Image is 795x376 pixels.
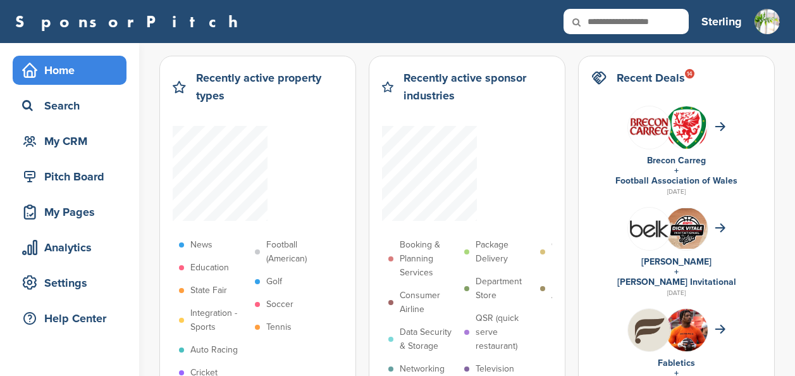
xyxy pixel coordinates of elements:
[190,343,238,357] p: Auto Racing
[591,186,761,197] div: [DATE]
[476,311,534,353] p: QSR (quick serve restaurant)
[476,238,534,266] p: Package Delivery
[19,59,126,82] div: Home
[266,238,324,266] p: Football (American)
[13,56,126,85] a: Home
[476,362,514,376] p: Television
[400,325,458,353] p: Data Security & Storage
[13,127,126,156] a: My CRM
[400,238,458,280] p: Booking & Planning Services
[266,298,293,311] p: Soccer
[628,208,670,250] img: L 1bnuap 400x400
[400,289,458,316] p: Consumer Airline
[19,94,126,117] div: Search
[13,197,126,227] a: My Pages
[19,307,126,330] div: Help Center
[13,162,126,191] a: Pitch Board
[190,261,229,275] p: Education
[685,69,694,78] div: 14
[552,275,610,303] p: Bathroom Appliances
[19,201,126,223] div: My Pages
[13,91,126,120] a: Search
[628,106,670,149] img: Fvoowbej 400x400
[674,266,679,277] a: +
[658,358,695,368] a: Fabletics
[13,304,126,333] a: Help Center
[19,272,126,294] div: Settings
[404,69,552,104] h2: Recently active sponsor industries
[13,268,126,298] a: Settings
[190,306,249,334] p: Integration - Sports
[641,256,712,267] a: [PERSON_NAME]
[665,309,708,360] img: Ja'marr chase
[665,208,708,248] img: Cleanshot 2025 09 07 at 20.31.59 2x
[617,69,685,87] h2: Recent Deals
[19,130,126,153] div: My CRM
[190,238,213,252] p: News
[190,284,227,298] p: State Fair
[19,165,126,188] div: Pitch Board
[196,69,343,104] h2: Recently active property types
[628,309,670,351] img: Hb geub1 400x400
[19,236,126,259] div: Analytics
[552,238,610,266] p: Cleaning products
[266,320,292,334] p: Tennis
[615,175,737,186] a: Football Association of Wales
[617,277,736,287] a: [PERSON_NAME] Invitational
[591,287,761,299] div: [DATE]
[701,8,742,35] a: Sterling
[674,165,679,176] a: +
[400,362,445,376] p: Networking
[266,275,282,289] p: Golf
[701,13,742,30] h3: Sterling
[15,13,246,30] a: SponsorPitch
[13,233,126,262] a: Analytics
[647,155,706,166] a: Brecon Carreg
[476,275,534,303] p: Department Store
[665,106,708,155] img: 170px football association of wales logo.svg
